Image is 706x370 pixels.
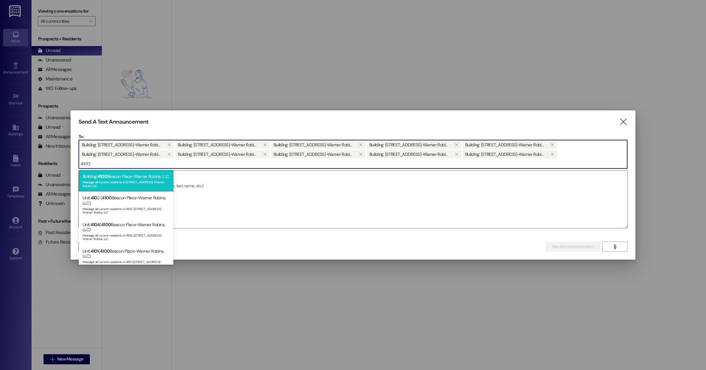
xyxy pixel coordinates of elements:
i:  [551,142,554,147]
button: Building: 3500 Beacon Place-Warner Robins, LLC [548,141,557,149]
div: Building: Beacon Place-Warner Robins, LLC [79,170,173,191]
button: Building: 3200 Beacon Place-Warner Robins, LLC [260,141,270,149]
span: Building: 3700 Beacon Place-Warner Robins, LLC [178,150,258,158]
span: Building: 3300 Beacon Place-Warner Robins, LLC [274,141,354,149]
span: Building: 3400 Beacon Place-Warner Robins, LLC [369,141,449,149]
i:  [619,119,628,125]
i:  [359,142,362,147]
i:  [455,142,458,147]
button: Building: 3900 Beacon Place-Warner Robins, LLC [452,150,461,158]
span: 4101 [90,248,99,254]
div: Message all current residents of 4101 ([STREET_ADDRESS]-Warner Robins, LLC [83,259,170,267]
i:  [167,152,171,157]
span: 4100 [100,248,110,254]
span: Building: 3900 Beacon Place-Warner Robins, LLC [369,150,449,158]
span: 410 [90,195,97,201]
button: Building: 3400 Beacon Place-Warner Robins, LLC [452,141,461,149]
div: Message all current residents of 4104 ([STREET_ADDRESS]-Warner Robins, LLC [83,232,170,241]
button: Send Announcement [546,242,601,252]
p: To: [78,133,628,140]
i:  [551,152,554,157]
button: Building: 4000 Beacon Place-Warner Robins, LLC [548,150,557,158]
span: Building: 3800 Beacon Place-Warner Robins, LLC [274,150,354,158]
div: Unit: ( Beacon Place-Warner Robins, LLC) [79,218,173,245]
input: Type to select the units, buildings, or communities you want to message. (e.g. 'Unit 1A', 'Buildi... [79,159,627,168]
div: Message all current residents of [STREET_ADDRESS]-Warner Robins, LLC [83,179,170,188]
span: Building: 3600 Beacon Place-Warner Robins, LLC [82,150,162,158]
span: 4100 [97,173,107,179]
span: Building: 3500 Beacon Place-Warner Robins, LLC [465,141,545,149]
label: Select announcement type (optional) [78,232,152,241]
i:  [359,152,362,157]
button: Building: 3600 Beacon Place-Warner Robins, LLC [165,150,174,158]
i:  [263,152,267,157]
i:  [612,244,617,249]
div: Unit: ( Beacon Place-Warner Robins, LLC) [79,245,173,271]
button: Building: 3700 Beacon Place-Warner Robins, LLC [260,150,270,158]
div: Message all current residents of 4102 ([STREET_ADDRESS]-Warner Robins, LLC [83,206,170,214]
button: Building: 3800 Beacon Place-Warner Robins, LLC [356,150,366,158]
h3: Send A Text Announcement [78,118,148,126]
span: Building: 3100 Beacon Place-Warner Robins, LLC [82,141,162,149]
button: Building: 3300 Beacon Place-Warner Robins, LLC [356,141,366,149]
span: Building: 4000 Beacon Place-Warner Robins, LLC [465,150,545,158]
button: Building: 3100 Beacon Place-Warner Robins, LLC [165,141,174,149]
span: Building: 3200 Beacon Place-Warner Robins, LLC [178,141,258,149]
div: Unit: 2 ( Beacon Place-Warner Robins, LLC) [79,191,173,218]
i:  [263,142,267,147]
span: 4104 [90,222,100,227]
span: Send Announcement [552,243,594,250]
span: 4100 [102,195,112,201]
i:  [167,142,171,147]
span: 4100 [101,222,111,227]
i:  [455,152,458,157]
